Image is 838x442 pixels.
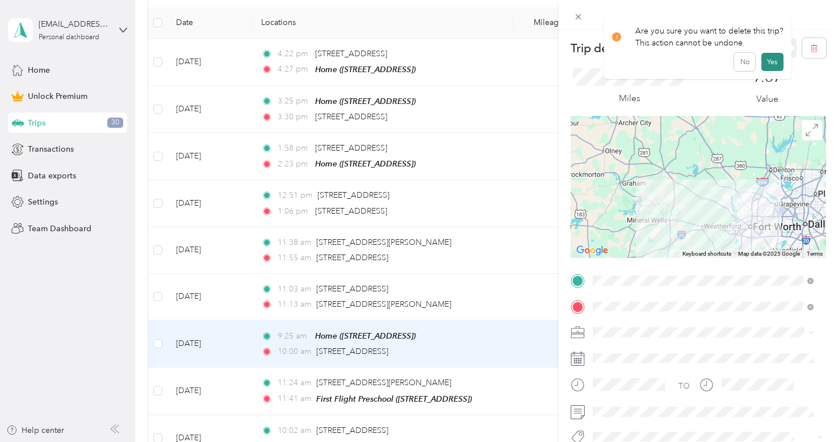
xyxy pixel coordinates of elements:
div: TO [678,380,690,392]
p: Trip details [571,40,629,56]
iframe: Everlance-gr Chat Button Frame [774,378,838,442]
p: Value [756,92,778,106]
button: No [734,53,755,71]
button: Yes [761,53,783,71]
a: Open this area in Google Maps (opens a new window) [573,243,611,258]
div: Are you sure you want to delete this trip? This action cannot be undone. [612,25,783,49]
img: Google [573,243,611,258]
span: Map data ©2025 Google [738,251,800,257]
p: Miles [619,91,640,106]
button: Keyboard shortcuts [682,250,731,258]
a: Terms (opens in new tab) [807,251,823,257]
